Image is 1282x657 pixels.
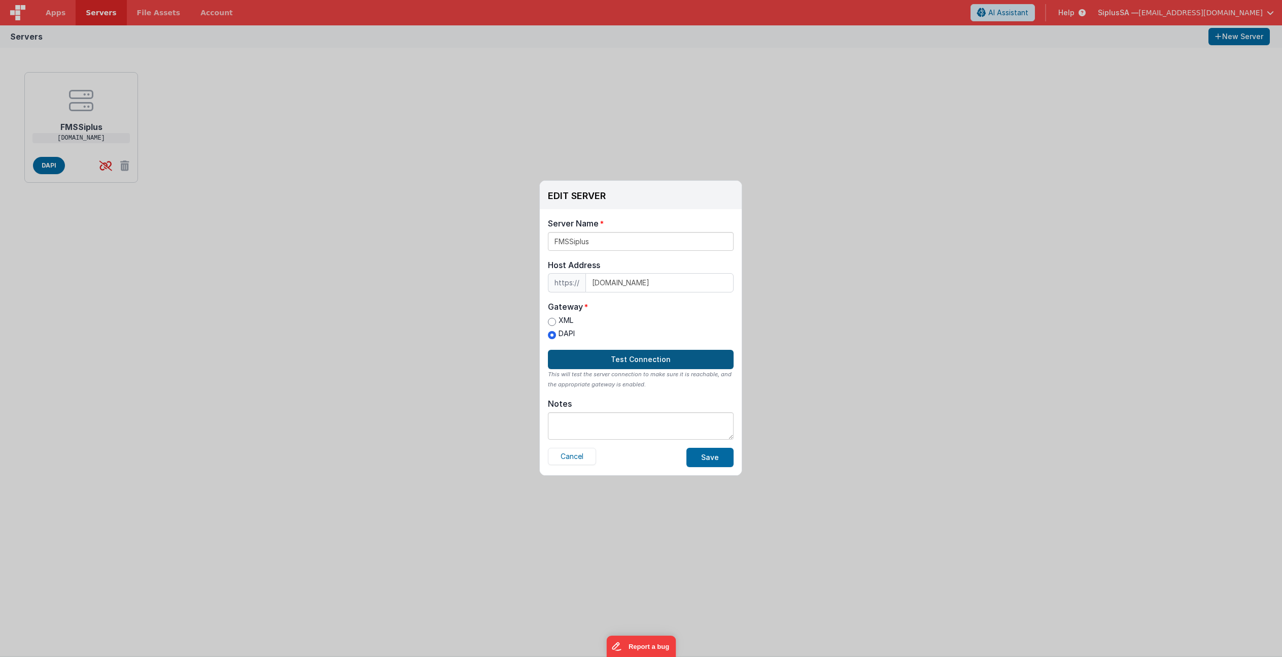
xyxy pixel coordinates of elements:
span: https:// [548,273,585,292]
button: Test Connection [548,350,734,369]
input: IP or domain name [585,273,734,292]
div: Gateway [548,301,583,313]
iframe: Marker.io feedback button [606,636,676,657]
input: DAPI [548,331,556,339]
label: DAPI [548,328,575,339]
input: XML [548,318,556,326]
div: Server Name [548,217,599,229]
div: Host Address [548,259,734,271]
div: This will test the server connection to make sure it is reachable, and the appropriate gateway is... [548,369,734,389]
h3: EDIT SERVER [548,191,606,201]
button: Cancel [548,448,596,465]
label: XML [548,315,575,326]
div: Notes [548,399,572,409]
input: My Server [548,232,734,251]
button: Save [686,448,734,467]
